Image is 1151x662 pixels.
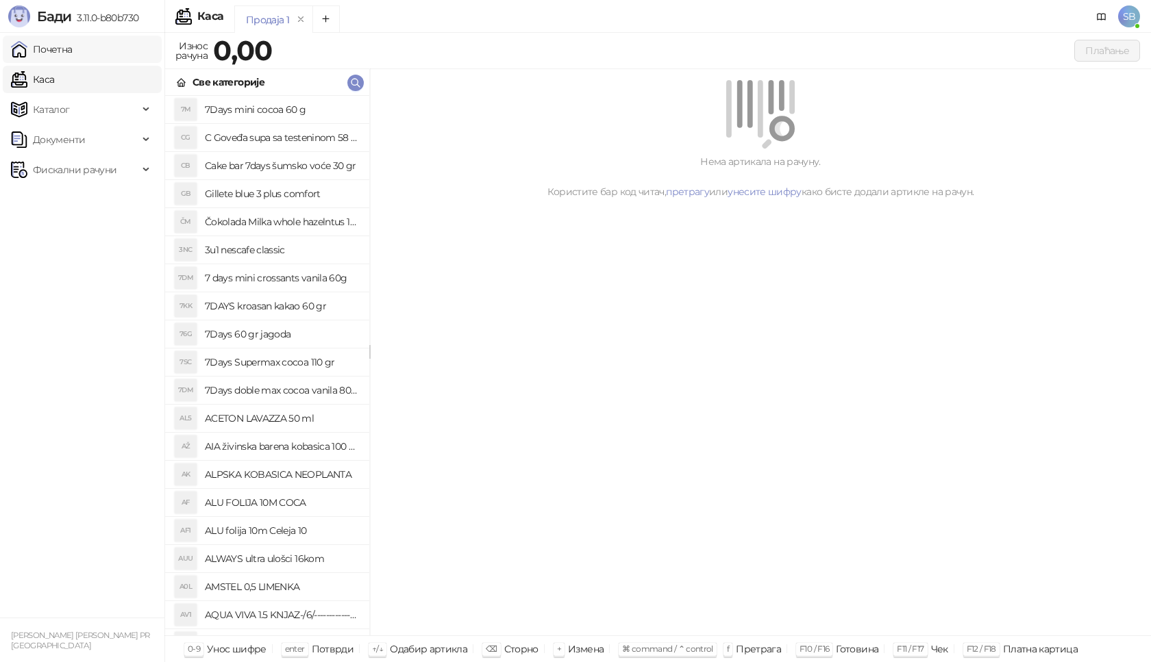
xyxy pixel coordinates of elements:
[175,295,197,317] div: 7KK
[205,379,358,401] h4: 7Days doble max cocoa vanila 80 gr
[666,186,709,198] a: претрагу
[205,295,358,317] h4: 7DAYS kroasan kakao 60 gr
[205,239,358,261] h4: 3u1 nescafe classic
[736,640,781,658] div: Претрага
[372,644,383,654] span: ↑/↓
[175,267,197,289] div: 7DM
[175,548,197,570] div: AUU
[931,640,948,658] div: Чек
[175,323,197,345] div: 76G
[205,520,358,542] h4: ALU folija 10m Celeja 10
[188,644,200,654] span: 0-9
[205,323,358,345] h4: 7Days 60 gr jagoda
[728,186,802,198] a: унесите шифру
[205,604,358,626] h4: AQUA VIVA 1.5 KNJAZ-/6/-----------------
[312,5,340,33] button: Add tab
[1003,640,1078,658] div: Платна картица
[175,520,197,542] div: AF1
[205,127,358,149] h4: C Goveđa supa sa testeninom 58 grama
[205,632,358,654] h4: AQUA VIVA REBOOT 0.75L-/12/--
[800,644,829,654] span: F10 / F16
[175,351,197,373] div: 7SC
[1074,40,1140,62] button: Плаћање
[967,644,996,654] span: F12 / F18
[486,644,497,654] span: ⌫
[11,66,54,93] a: Каса
[285,644,305,654] span: enter
[175,604,197,626] div: AV1
[8,5,30,27] img: Logo
[175,435,197,457] div: AŽ
[33,156,116,183] span: Фискални рачуни
[207,640,267,658] div: Унос шифре
[175,155,197,177] div: CB
[33,96,70,123] span: Каталог
[205,351,358,373] h4: 7Days Supermax cocoa 110 gr
[205,99,358,120] h4: 7Days mini cocoa 60 g
[1091,5,1113,27] a: Документација
[37,8,71,25] span: Бади
[205,463,358,485] h4: ALPSKA KOBASICA NEOPLANTA
[205,548,358,570] h4: ALWAYS ultra ulošci 16kom
[205,183,358,205] h4: Gillete blue 3 plus comfort
[193,75,264,90] div: Све категорије
[504,640,539,658] div: Сторно
[205,407,358,429] h4: ACETON LAVAZZA 50 ml
[175,492,197,513] div: AF
[175,183,197,205] div: GB
[175,632,197,654] div: AVR
[205,155,358,177] h4: Cake bar 7days šumsko voće 30 gr
[175,239,197,261] div: 3NC
[11,631,150,650] small: [PERSON_NAME] [PERSON_NAME] PR [GEOGRAPHIC_DATA]
[557,644,561,654] span: +
[312,640,354,658] div: Потврди
[897,644,924,654] span: F11 / F17
[175,407,197,429] div: AL5
[175,211,197,233] div: ČM
[197,11,223,22] div: Каса
[622,644,713,654] span: ⌘ command / ⌃ control
[568,640,604,658] div: Измена
[390,640,467,658] div: Одабир артикла
[727,644,729,654] span: f
[205,211,358,233] h4: Čokolada Milka whole hazelntus 100 gr
[386,154,1135,199] div: Нема артикала на рачуну. Користите бар код читач, или како бисте додали артикле на рачун.
[175,576,197,598] div: A0L
[175,463,197,485] div: AK
[246,12,289,27] div: Продаја 1
[213,34,272,67] strong: 0,00
[205,435,358,457] h4: AIA živinska barena kobasica 100 gr
[175,379,197,401] div: 7DM
[1118,5,1140,27] span: SB
[205,492,358,513] h4: ALU FOLIJA 10M COCA
[292,14,310,25] button: remove
[205,267,358,289] h4: 7 days mini crossants vanila 60g
[836,640,878,658] div: Готовина
[205,576,358,598] h4: AMSTEL 0,5 LIMENKA
[33,126,85,153] span: Документи
[175,127,197,149] div: CG
[165,96,369,635] div: grid
[175,99,197,120] div: 7M
[71,12,138,24] span: 3.11.0-b80b730
[11,36,73,63] a: Почетна
[173,37,210,64] div: Износ рачуна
